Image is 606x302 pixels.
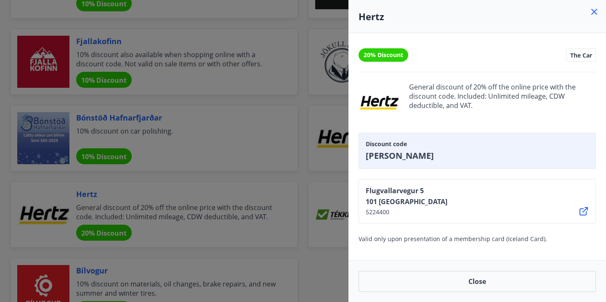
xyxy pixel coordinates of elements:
[359,235,547,243] span: Valid only upon presentation of a membership card (Iceland Card).
[366,208,447,216] span: 5224400
[364,51,403,59] span: 20% Discount
[366,197,447,206] span: 101 [GEOGRAPHIC_DATA]
[366,150,589,162] span: [PERSON_NAME]
[359,271,596,292] button: Close
[570,51,592,59] span: The Car
[359,10,596,23] h4: Hertz
[366,186,447,195] span: Flugvallarvegur 5
[366,140,589,148] span: Discount code
[409,82,596,123] span: General discount of 20% off the online price with the discount code. Included: Unlimited mileage,...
